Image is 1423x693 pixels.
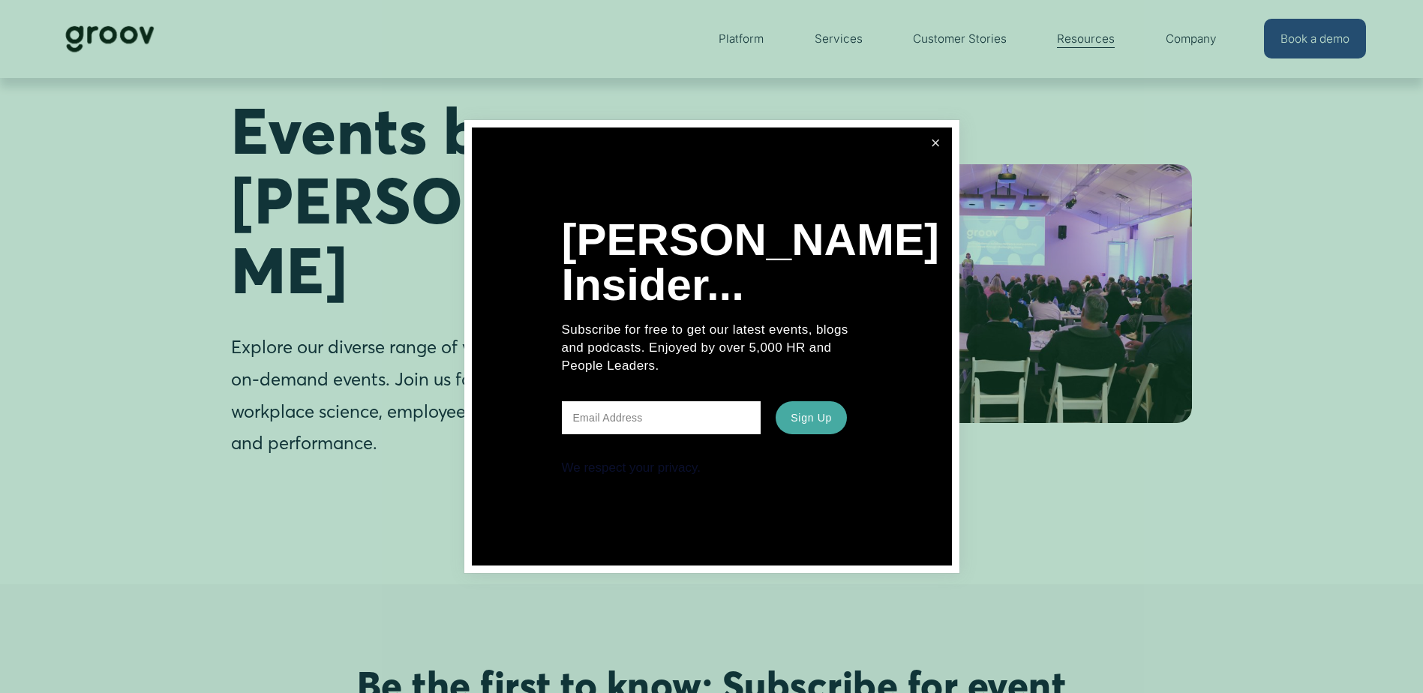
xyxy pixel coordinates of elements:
div: We respect your privacy. [562,460,862,475]
h1: [PERSON_NAME] Insider... [562,217,939,307]
input: Email Address [562,401,761,434]
a: Close [922,130,950,157]
p: Subscribe for free to get our latest events, blogs and podcasts. Enjoyed by over 5,000 HR and Peo... [562,321,862,374]
button: Sign Up [776,401,846,434]
span: Sign Up [791,412,832,424]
